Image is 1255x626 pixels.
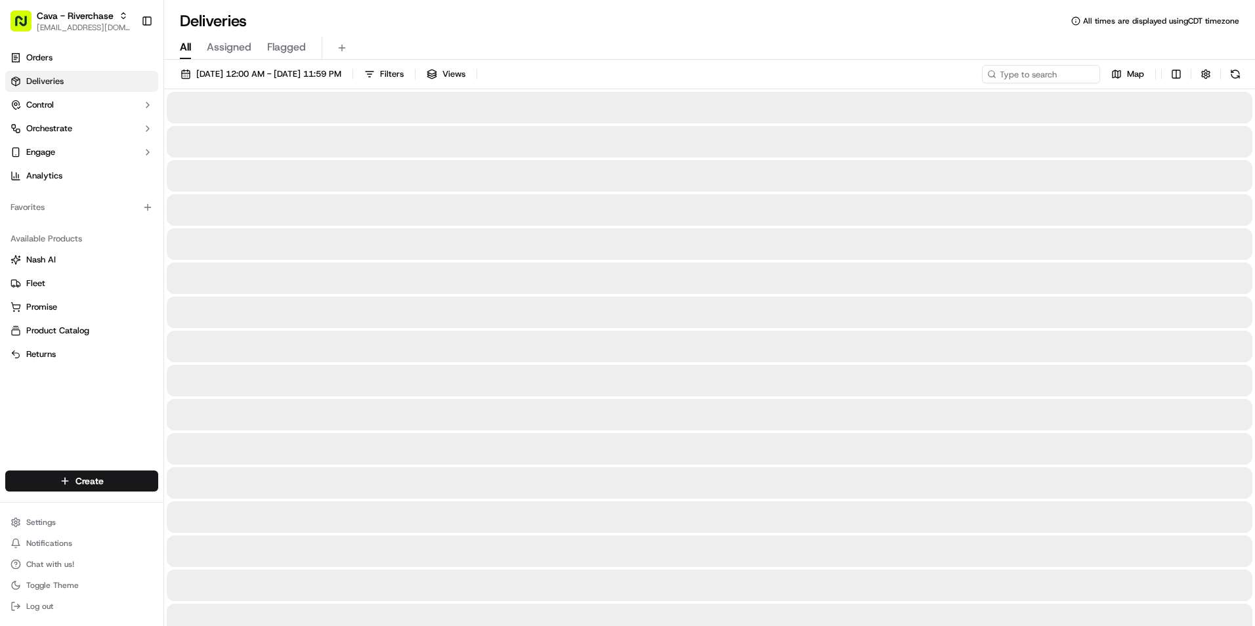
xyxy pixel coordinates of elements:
button: Views [421,65,471,83]
span: All times are displayed using CDT timezone [1083,16,1239,26]
span: Flagged [267,39,306,55]
span: Control [26,99,54,111]
span: Orders [26,52,53,64]
span: Fleet [26,278,45,289]
span: Filters [380,68,404,80]
span: Promise [26,301,57,313]
a: Deliveries [5,71,158,92]
span: Engage [26,146,55,158]
span: Toggle Theme [26,580,79,591]
a: Promise [11,301,153,313]
span: Deliveries [26,75,64,87]
button: Chat with us! [5,555,158,574]
span: Notifications [26,538,72,549]
span: Analytics [26,170,62,182]
span: All [180,39,191,55]
button: Settings [5,513,158,532]
a: Returns [11,348,153,360]
span: [DATE] 12:00 AM - [DATE] 11:59 PM [196,68,341,80]
button: Product Catalog [5,320,158,341]
span: Assigned [207,39,251,55]
div: Available Products [5,228,158,249]
button: Cava - Riverchase [37,9,114,22]
button: Notifications [5,534,158,553]
button: Orchestrate [5,118,158,139]
button: Log out [5,597,158,616]
button: Fleet [5,273,158,294]
span: Nash AI [26,254,56,266]
a: Fleet [11,278,153,289]
input: Type to search [982,65,1100,83]
span: Returns [26,348,56,360]
span: Product Catalog [26,325,89,337]
button: Control [5,94,158,115]
button: Map [1105,65,1150,83]
button: Create [5,470,158,491]
button: Engage [5,142,158,163]
button: Returns [5,344,158,365]
span: Orchestrate [26,123,72,135]
span: Chat with us! [26,559,74,570]
button: Promise [5,297,158,318]
button: Filters [358,65,410,83]
span: Map [1127,68,1144,80]
span: Create [75,474,104,488]
a: Orders [5,47,158,68]
span: Settings [26,517,56,528]
div: Favorites [5,197,158,218]
a: Product Catalog [11,325,153,337]
button: Nash AI [5,249,158,270]
a: Nash AI [11,254,153,266]
span: Views [442,68,465,80]
button: [EMAIL_ADDRESS][DOMAIN_NAME] [37,22,131,33]
button: Cava - Riverchase[EMAIL_ADDRESS][DOMAIN_NAME] [5,5,136,37]
span: Log out [26,601,53,612]
a: Analytics [5,165,158,186]
h1: Deliveries [180,10,247,31]
button: Refresh [1226,65,1244,83]
button: [DATE] 12:00 AM - [DATE] 11:59 PM [175,65,347,83]
button: Toggle Theme [5,576,158,595]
